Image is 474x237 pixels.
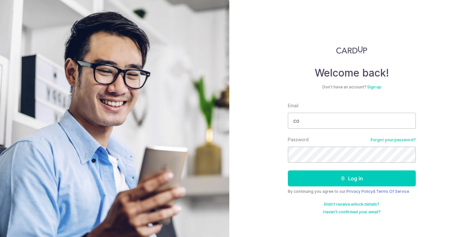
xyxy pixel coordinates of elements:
[288,170,416,186] button: Log in
[323,209,381,215] a: Haven't confirmed your email?
[336,46,367,54] img: CardUp Logo
[371,137,416,143] a: Forgot your password?
[367,85,381,89] a: Sign up
[288,102,298,109] label: Email
[288,136,309,143] label: Password
[288,113,416,129] input: Enter your Email
[288,67,416,79] h4: Welcome back!
[376,189,409,194] a: Terms Of Service
[324,202,379,207] a: Didn't receive unlock details?
[288,189,416,194] div: By continuing you agree to our &
[288,85,416,90] div: Don’t have an account?
[346,189,373,194] a: Privacy Policy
